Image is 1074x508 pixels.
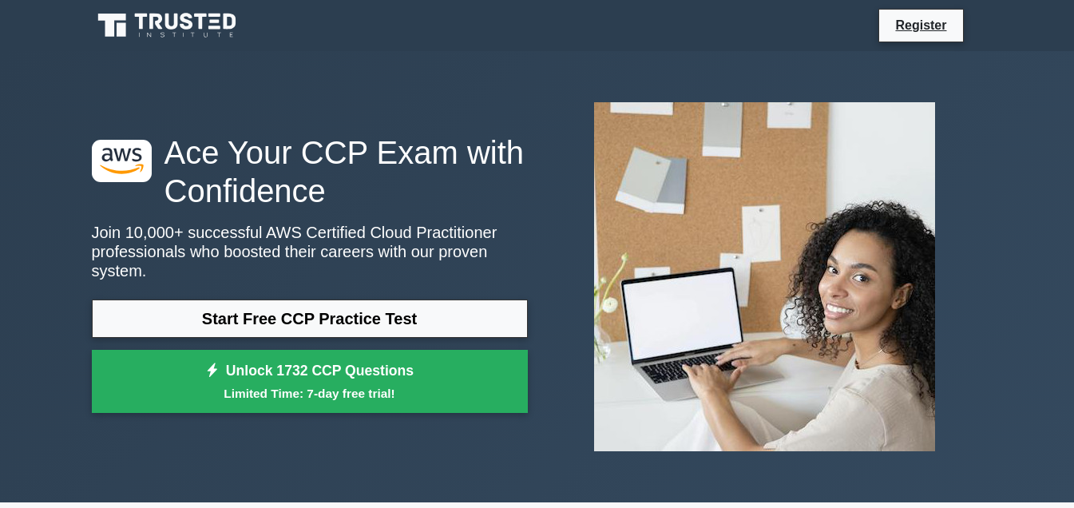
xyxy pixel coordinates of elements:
[112,384,508,403] small: Limited Time: 7-day free trial!
[92,300,528,338] a: Start Free CCP Practice Test
[92,133,528,210] h1: Ace Your CCP Exam with Confidence
[886,15,956,35] a: Register
[92,223,528,280] p: Join 10,000+ successful AWS Certified Cloud Practitioner professionals who boosted their careers ...
[92,350,528,414] a: Unlock 1732 CCP QuestionsLimited Time: 7-day free trial!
